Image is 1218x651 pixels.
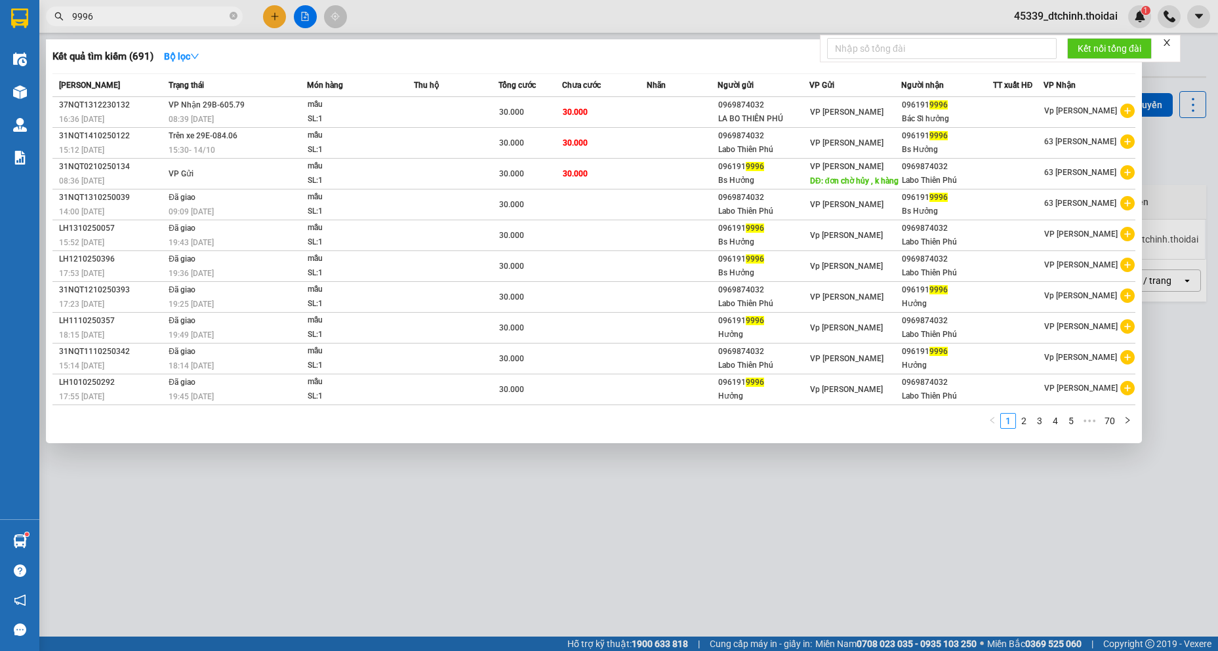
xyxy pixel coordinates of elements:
div: LH1210250396 [59,252,165,266]
span: VP [PERSON_NAME] [810,108,883,117]
span: 9996 [746,254,764,264]
span: 30.000 [499,354,524,363]
span: 30.000 [499,292,524,302]
span: Vp [PERSON_NAME] [1044,291,1117,300]
div: 31NQT0210250134 [59,160,165,174]
span: Đã giao [169,224,195,233]
a: 4 [1048,414,1063,428]
div: 0969874032 [902,314,992,328]
span: 30.000 [563,108,588,117]
div: 31NQT1410250122 [59,129,165,143]
div: SL: 1 [308,297,406,311]
span: 19:49 [DATE] [169,330,214,340]
div: Labo Thiên Phú [902,389,992,403]
span: message [14,623,26,636]
span: 9996 [746,316,764,325]
span: 08:36 [DATE] [59,176,104,186]
span: plus-circle [1120,104,1135,118]
span: question-circle [14,564,26,577]
div: mẫu [308,283,406,297]
span: notification [14,594,26,606]
span: 17:55 [DATE] [59,392,104,401]
span: DĐ: đơn chờ hủy , k hàng [810,176,899,186]
strong: Bộ lọc [164,51,199,62]
div: SL: 1 [308,328,406,342]
li: Previous Page [985,413,1000,429]
li: 5 [1063,413,1079,429]
li: Next Page [1120,413,1135,429]
div: 0969874032 [718,283,809,297]
div: mẫu [308,375,406,389]
span: 17:53 [DATE] [59,269,104,278]
span: search [54,12,64,21]
span: 19:45 [DATE] [169,392,214,401]
div: Bs Hưởng [902,143,992,157]
div: Labo Thiên Phú [718,297,809,311]
div: 0969874032 [902,160,992,174]
div: LH1110250357 [59,314,165,328]
span: 63 [PERSON_NAME] [1044,199,1116,208]
span: Người nhận [901,81,944,90]
img: warehouse-icon [13,118,27,132]
span: plus-circle [1120,288,1135,303]
span: 19:36 [DATE] [169,269,214,278]
span: Vp [PERSON_NAME] [1044,106,1117,115]
span: plus-circle [1120,196,1135,210]
span: VP Gửi [809,81,834,90]
span: Thu hộ [414,81,439,90]
img: logo-vxr [11,9,28,28]
span: 30.000 [563,169,588,178]
div: 096191 [902,191,992,205]
div: 0969874032 [718,345,809,359]
div: 31NQT1110250342 [59,345,165,359]
li: 1 [1000,413,1016,429]
a: 70 [1101,414,1119,428]
span: Đã giao [169,378,195,387]
span: VP Nhận [1044,81,1076,90]
div: 096191 [718,314,809,328]
li: 4 [1047,413,1063,429]
span: Đã giao [169,347,195,356]
h3: Kết quả tìm kiếm ( 691 ) [52,50,153,64]
div: Bs Hưởng [718,174,809,187]
span: plus-circle [1120,258,1135,272]
div: Hưởng [718,389,809,403]
img: warehouse-icon [13,85,27,99]
span: Đã giao [169,316,195,325]
span: 9996 [929,347,948,356]
span: VP [PERSON_NAME] [1044,260,1118,269]
span: VP [PERSON_NAME] [1044,229,1118,239]
span: Chưa cước [562,81,601,90]
span: Nhãn [647,81,666,90]
span: ••• [1079,413,1100,429]
li: Next 5 Pages [1079,413,1100,429]
span: plus-circle [1120,350,1135,365]
li: 3 [1032,413,1047,429]
div: SL: 1 [308,174,406,188]
div: LH1010250292 [59,376,165,389]
div: Hưởng [902,359,992,372]
span: 9996 [929,285,948,294]
div: LH1310250057 [59,222,165,235]
div: 096191 [718,160,809,174]
div: mẫu [308,313,406,328]
a: 5 [1064,414,1078,428]
span: 14:00 [DATE] [59,207,104,216]
span: 9996 [929,131,948,140]
div: 0969874032 [902,252,992,266]
div: SL: 1 [308,205,406,219]
span: 9996 [929,193,948,202]
span: 15:12 [DATE] [59,146,104,155]
span: down [190,52,199,61]
div: mẫu [308,190,406,205]
span: VP [PERSON_NAME] [1044,384,1118,393]
div: SL: 1 [308,266,406,281]
li: 2 [1016,413,1032,429]
div: mẫu [308,128,406,143]
span: Vp [PERSON_NAME] [810,262,883,271]
div: Labo Thiên Phú [718,143,809,157]
sup: 1 [25,532,29,536]
div: 096191 [718,376,809,389]
span: Vp [PERSON_NAME] [810,323,883,332]
span: VP [PERSON_NAME] [810,292,883,302]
